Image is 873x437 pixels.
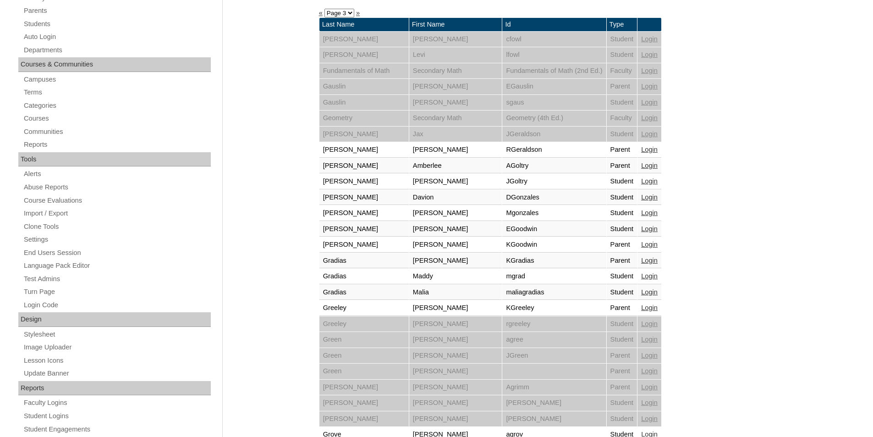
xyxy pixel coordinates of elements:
[502,32,606,47] td: cfowl
[23,286,211,298] a: Turn Page
[502,221,606,237] td: EGoodwin
[356,9,360,17] a: »
[502,127,606,142] td: JGeraldson
[409,95,502,111] td: [PERSON_NAME]
[319,142,409,158] td: [PERSON_NAME]
[23,424,211,435] a: Student Engagements
[502,79,606,94] td: EGauslin
[319,285,409,300] td: Gradias
[23,260,211,271] a: Language Pack Editor
[319,411,409,427] td: [PERSON_NAME]
[641,272,658,280] a: Login
[409,237,502,253] td: [PERSON_NAME]
[319,158,409,174] td: [PERSON_NAME]
[409,174,502,189] td: [PERSON_NAME]
[319,205,409,221] td: [PERSON_NAME]
[641,83,658,90] a: Login
[319,221,409,237] td: [PERSON_NAME]
[319,111,409,126] td: Geometry
[641,99,658,106] a: Login
[23,113,211,124] a: Courses
[319,18,409,31] td: Last Name
[319,9,323,17] a: «
[409,300,502,316] td: [PERSON_NAME]
[409,364,502,379] td: [PERSON_NAME]
[409,348,502,364] td: [PERSON_NAME]
[641,67,658,74] a: Login
[607,395,637,411] td: Student
[409,332,502,348] td: [PERSON_NAME]
[502,142,606,158] td: RGeraldson
[409,316,502,332] td: [PERSON_NAME]
[641,320,658,327] a: Login
[607,111,637,126] td: Faculty
[23,182,211,193] a: Abuse Reports
[607,221,637,237] td: Student
[319,237,409,253] td: [PERSON_NAME]
[319,269,409,284] td: Gradias
[641,225,658,232] a: Login
[23,342,211,353] a: Image Uploader
[502,158,606,174] td: AGoltry
[23,208,211,219] a: Import / Export
[607,63,637,79] td: Faculty
[23,299,211,311] a: Login Code
[641,130,658,138] a: Login
[641,209,658,216] a: Login
[409,127,502,142] td: Jax
[23,126,211,138] a: Communities
[641,194,658,201] a: Login
[23,74,211,85] a: Campuses
[607,364,637,379] td: Parent
[607,127,637,142] td: Student
[502,174,606,189] td: JGoltry
[641,304,658,311] a: Login
[23,410,211,422] a: Student Logins
[319,174,409,189] td: [PERSON_NAME]
[607,18,637,31] td: Type
[319,300,409,316] td: Greeley
[23,368,211,379] a: Update Banner
[409,47,502,63] td: Levi
[23,31,211,43] a: Auto Login
[319,253,409,269] td: Gradias
[502,332,606,348] td: agree
[502,18,606,31] td: Id
[607,95,637,111] td: Student
[502,253,606,269] td: KGradias
[319,79,409,94] td: Gauslin
[23,168,211,180] a: Alerts
[641,162,658,169] a: Login
[409,32,502,47] td: [PERSON_NAME]
[18,381,211,396] div: Reports
[409,253,502,269] td: [PERSON_NAME]
[502,237,606,253] td: KGoodwin
[319,364,409,379] td: Green
[23,5,211,17] a: Parents
[319,63,409,79] td: Fundamentals of Math
[607,253,637,269] td: Parent
[607,32,637,47] td: Student
[23,44,211,56] a: Departments
[319,47,409,63] td: [PERSON_NAME]
[409,395,502,411] td: [PERSON_NAME]
[23,87,211,98] a: Terms
[641,399,658,406] a: Login
[319,380,409,395] td: [PERSON_NAME]
[607,332,637,348] td: Student
[23,18,211,30] a: Students
[18,312,211,327] div: Design
[641,177,658,185] a: Login
[641,415,658,422] a: Login
[23,329,211,340] a: Stylesheet
[319,316,409,332] td: Greeley
[409,79,502,94] td: [PERSON_NAME]
[502,348,606,364] td: JGreen
[641,288,658,296] a: Login
[23,397,211,409] a: Faculty Logins
[607,158,637,174] td: Parent
[23,273,211,285] a: Test Admins
[502,380,606,395] td: Agrimm
[502,285,606,300] td: maliagradias
[319,95,409,111] td: Gauslin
